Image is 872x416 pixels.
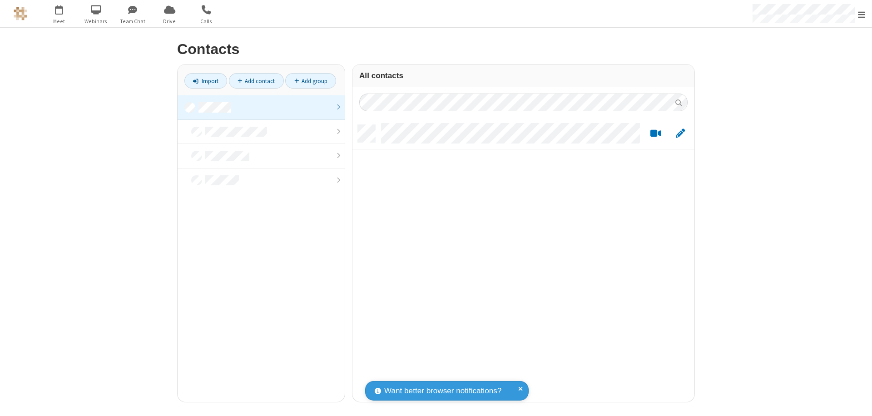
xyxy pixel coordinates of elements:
a: Import [184,73,227,89]
span: Want better browser notifications? [384,385,501,397]
span: Calls [189,17,223,25]
span: Meet [42,17,76,25]
div: grid [352,118,694,402]
button: Edit [671,128,689,139]
a: Add contact [229,73,284,89]
span: Team Chat [116,17,150,25]
a: Add group [285,73,336,89]
h2: Contacts [177,41,695,57]
button: Start a video meeting [647,128,664,139]
iframe: Chat [849,392,865,410]
img: QA Selenium DO NOT DELETE OR CHANGE [14,7,27,20]
span: Webinars [79,17,113,25]
h3: All contacts [359,71,688,80]
span: Drive [153,17,187,25]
